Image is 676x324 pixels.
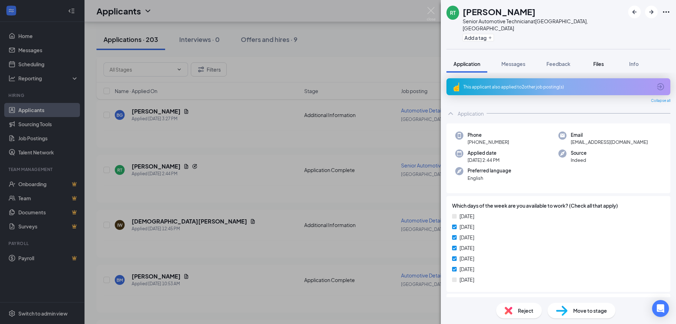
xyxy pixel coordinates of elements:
span: Which days of the week are you available to work? (Check all that apply) [452,202,618,209]
span: Application [453,61,480,67]
span: [DATE] [459,265,474,273]
span: Info [629,61,639,67]
span: [DATE] 2:44 PM [468,157,500,164]
span: Reject [518,307,533,314]
span: [DATE] [459,233,474,241]
span: Indeed [571,157,587,164]
span: [DATE] [459,244,474,252]
span: [DATE] [459,223,474,231]
span: [PHONE_NUMBER] [468,139,509,146]
span: Phone [468,132,509,139]
span: [EMAIL_ADDRESS][DOMAIN_NAME] [571,139,648,146]
svg: ChevronUp [446,109,455,118]
svg: ArrowLeftNew [630,8,639,16]
span: Preferred language [468,167,511,174]
svg: ArrowRight [647,8,656,16]
span: [DATE] [459,255,474,262]
span: Move to stage [573,307,607,314]
svg: ArrowCircle [656,82,665,91]
div: Open Intercom Messenger [652,300,669,317]
span: Source [571,149,587,157]
h1: [PERSON_NAME] [463,6,536,18]
span: Feedback [546,61,570,67]
span: Messages [501,61,525,67]
span: Files [593,61,604,67]
button: ArrowRight [645,6,658,18]
div: Senior Automotive Technician at [GEOGRAPHIC_DATA], [GEOGRAPHIC_DATA] [463,18,625,32]
span: [DATE] [459,276,474,283]
div: This applicant also applied to 2 other job posting(s) [463,84,652,90]
svg: Plus [488,36,492,40]
span: [DATE] [459,212,474,220]
div: Application [458,110,484,117]
div: RT [450,9,456,16]
span: English [468,175,511,182]
button: ArrowLeftNew [628,6,641,18]
svg: Ellipses [662,8,670,16]
button: PlusAdd a tag [463,34,494,41]
span: Applied date [468,149,500,157]
span: Email [571,132,648,139]
span: Collapse all [651,98,670,104]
